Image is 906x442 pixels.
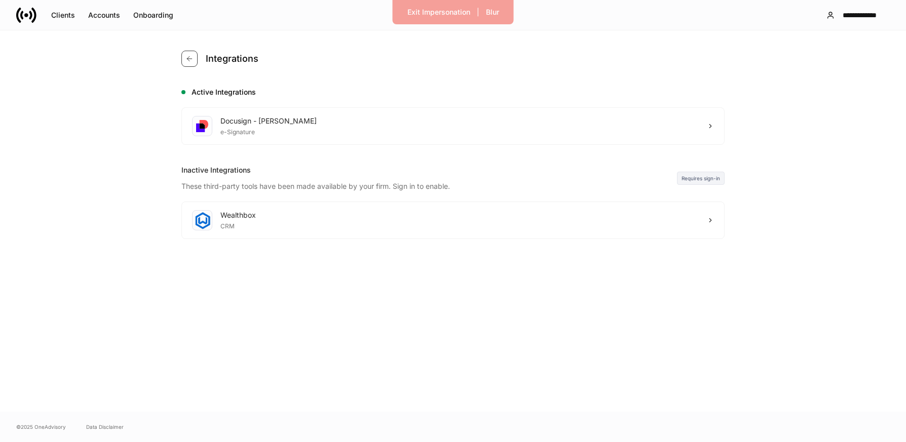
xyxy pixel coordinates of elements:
[181,165,677,175] div: Inactive Integrations
[220,210,256,220] div: Wealthbox
[220,220,256,230] div: CRM
[220,116,317,126] div: Docusign - [PERSON_NAME]
[407,7,470,17] div: Exit Impersonation
[88,10,120,20] div: Accounts
[127,7,180,23] button: Onboarding
[86,423,124,431] a: Data Disclaimer
[82,7,127,23] button: Accounts
[479,4,506,20] button: Blur
[51,10,75,20] div: Clients
[45,7,82,23] button: Clients
[133,10,173,20] div: Onboarding
[401,4,477,20] button: Exit Impersonation
[16,423,66,431] span: © 2025 OneAdvisory
[220,126,317,136] div: e-Signature
[181,175,677,191] div: These third-party tools have been made available by your firm. Sign in to enable.
[192,87,725,97] h5: Active Integrations
[677,172,725,185] div: Requires sign-in
[486,7,499,17] div: Blur
[206,53,258,65] h4: Integrations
